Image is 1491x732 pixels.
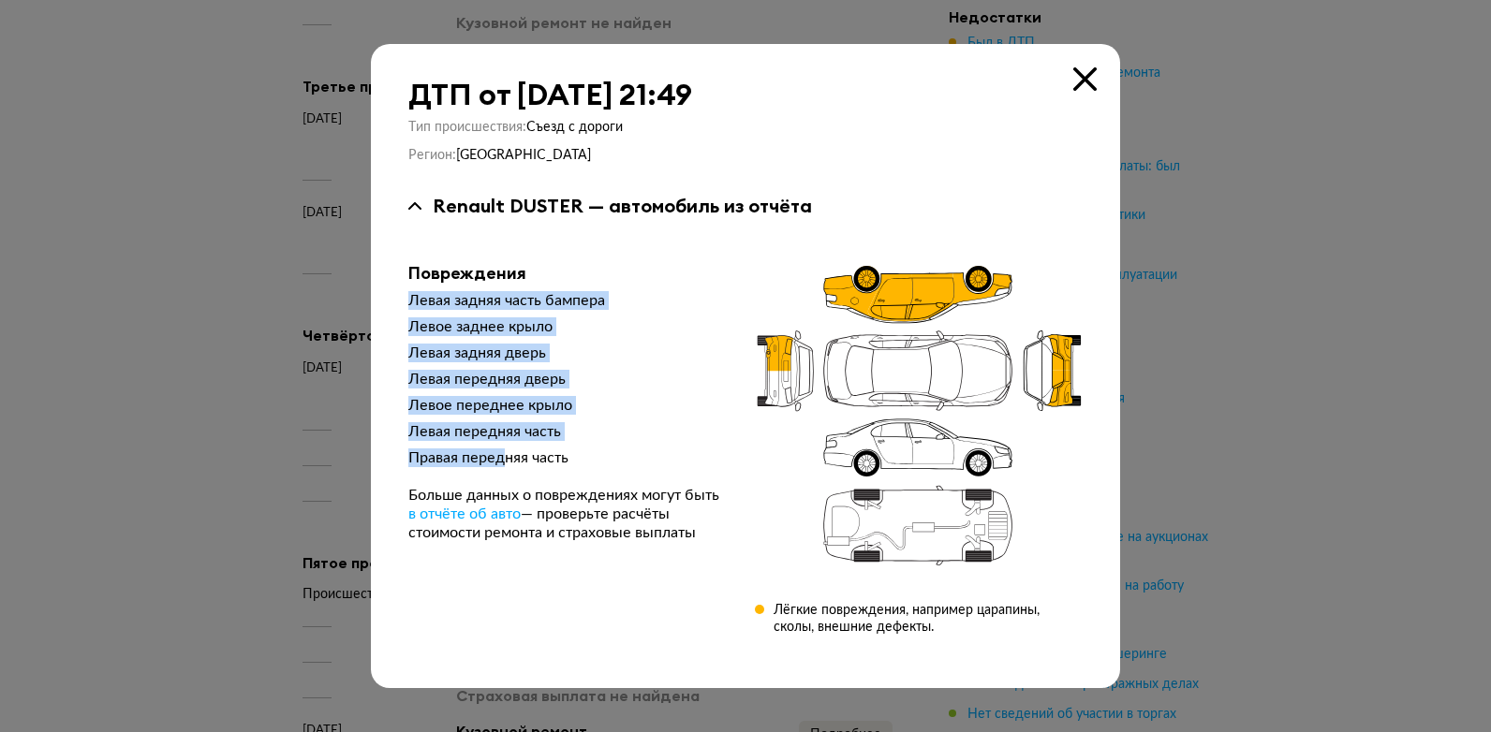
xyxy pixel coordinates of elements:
[408,263,725,284] div: Повреждения
[408,506,521,521] span: в отчёте об авто
[433,194,812,218] div: Renault DUSTER — автомобиль из отчёта
[408,396,725,415] div: Левое переднее крыло
[408,147,1083,164] div: Регион :
[408,291,725,310] div: Левая задняя часть бампера
[408,370,725,388] div: Левая передняя дверь
[408,422,725,441] div: Левая передняя часть
[408,317,725,336] div: Левое заднее крыло
[408,448,725,467] div: Правая передняя часть
[408,119,1083,136] div: Тип происшествия :
[408,78,1083,111] div: ДТП от [DATE] 21:49
[408,344,725,362] div: Левая задняя дверь
[408,486,725,542] div: Больше данных о повреждениях могут быть — проверьте расчёты стоимости ремонта и страховые выплаты
[526,121,623,134] span: Съезд с дороги
[774,602,1083,636] div: Лёгкие повреждения, например царапины, сколы, внешние дефекты.
[408,505,521,523] a: в отчёте об авто
[456,149,591,162] span: [GEOGRAPHIC_DATA]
